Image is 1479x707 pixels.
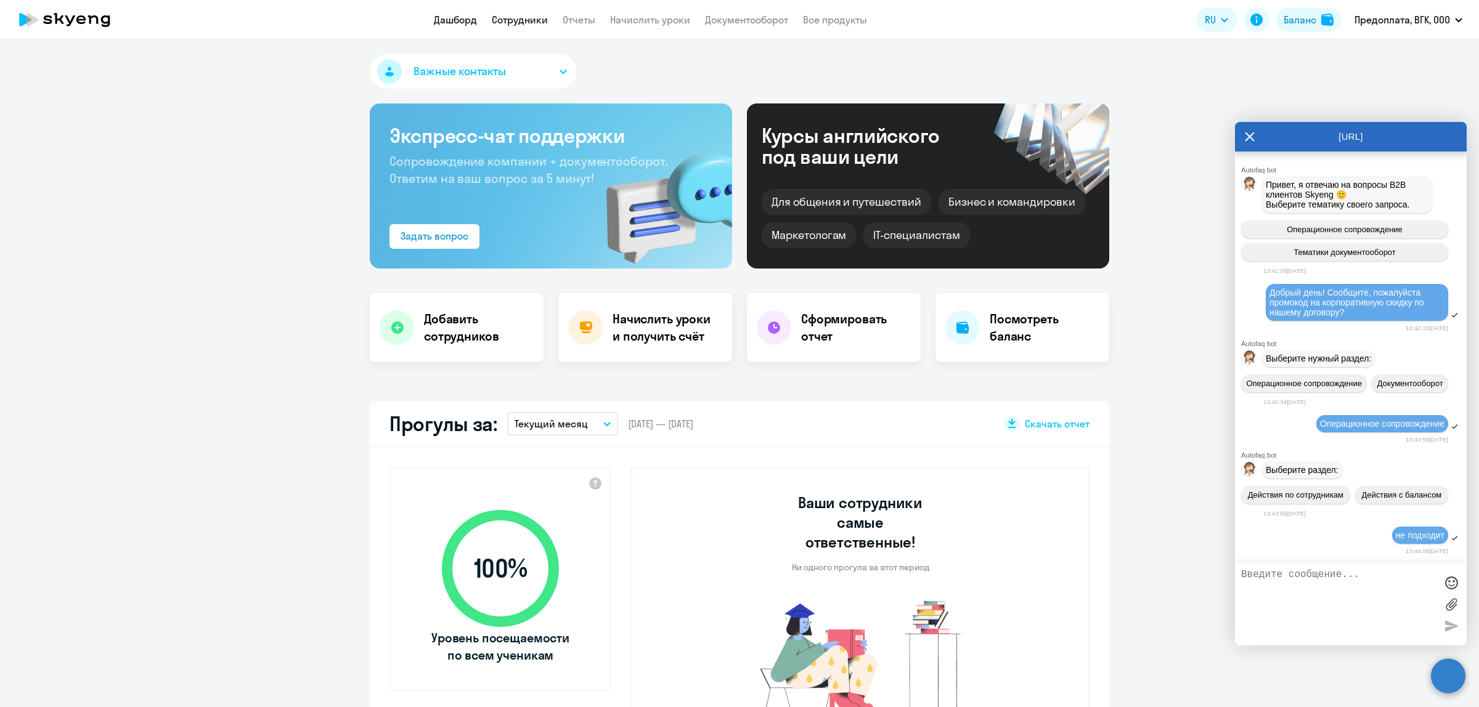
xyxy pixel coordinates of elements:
[1241,486,1350,504] button: Действия по сотрудникам
[1320,419,1444,429] span: Операционное сопровождение
[401,228,468,243] div: Задать вопрос
[370,54,577,89] button: Важные контакты
[1442,595,1461,613] label: Лимит 10 файлов
[1242,350,1257,368] img: bot avatar
[1242,462,1257,480] img: bot avatar
[1294,248,1396,257] span: Тематики документооборот
[613,310,720,345] h4: Начислить уроки и получить счёт
[610,14,690,26] a: Начислить уроки
[563,14,595,26] a: Отчеты
[430,629,571,664] span: Уровень посещаемости по всем ученикам
[1241,243,1448,261] button: Тематики документооборот
[1205,12,1216,27] span: RU
[781,493,940,552] h3: Ваши сотрудники самые ответственные!
[1406,547,1448,554] time: 13:44:06[DATE]
[1266,353,1371,363] span: Выберите нужный раздел:
[414,63,506,79] span: Важные контакты
[1355,486,1448,504] button: Действия с балансом
[705,14,788,26] a: Документооборот
[863,222,969,248] div: IT-специалистам
[389,411,497,436] h2: Прогулы за:
[1321,14,1334,26] img: balance
[434,14,477,26] a: Дашборд
[507,412,618,435] button: Текущий месяц
[1406,436,1448,443] time: 13:43:55[DATE]
[424,310,534,345] h4: Добавить сотрудников
[1287,225,1403,234] span: Операционное сопровождение
[515,416,588,431] p: Текущий месяц
[1263,510,1306,517] time: 13:43:56[DATE]
[1284,12,1316,27] div: Баланс
[1025,417,1090,430] span: Скачать отчет
[1355,12,1450,27] p: Предоплата, ВГК, ООО
[492,14,548,26] a: Сотрудники
[389,123,712,148] h3: Экспресс-чат поддержки
[801,310,911,345] h4: Сформировать отчет
[1276,7,1341,32] button: Балансbalance
[1241,220,1448,238] button: Операционное сопровождение
[762,125,972,167] div: Курсы английского под ваши цели
[1396,530,1444,540] span: не подходит
[762,222,856,248] div: Маркетологам
[628,417,693,430] span: [DATE] — [DATE]
[1406,325,1448,331] time: 13:42:33[DATE]
[1348,5,1469,34] button: Предоплата, ВГК, ООО
[430,554,571,583] span: 100 %
[1372,374,1448,392] button: Документооборот
[803,14,867,26] a: Все продукты
[1263,398,1306,405] time: 13:42:34[DATE]
[990,310,1099,345] h4: Посмотреть баланс
[389,224,479,249] button: Задать вопрос
[1241,451,1467,459] div: Autofaq bot
[792,562,929,573] p: Ни одного прогула за этот период
[1248,490,1343,499] span: Действия по сотрудникам
[1196,7,1237,32] button: RU
[1241,166,1467,174] div: Autofaq bot
[1377,379,1443,388] span: Документооборот
[389,153,668,186] span: Сопровождение компании + документооборот. Ответим на ваш вопрос за 5 минут!
[1266,465,1338,475] span: Выберите раздел:
[762,189,931,215] div: Для общения и путешествий
[1246,379,1362,388] span: Операционное сопровождение
[939,189,1085,215] div: Бизнес и командировки
[1241,374,1367,392] button: Операционное сопровождение
[1242,177,1257,195] img: bot avatar
[1269,288,1427,317] span: Добрый день! Сообщите, пожалуйста промокод на корпоративную скидку по нашему договору?
[589,130,732,269] img: bg-img
[1361,490,1441,499] span: Действия с балансом
[1263,267,1306,274] time: 13:42:05[DATE]
[1241,340,1467,347] div: Autofaq bot
[1266,180,1410,209] span: Привет, я отвечаю на вопросы B2B клиентов Skyeng 🙂 Выберите тематику своего запроса.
